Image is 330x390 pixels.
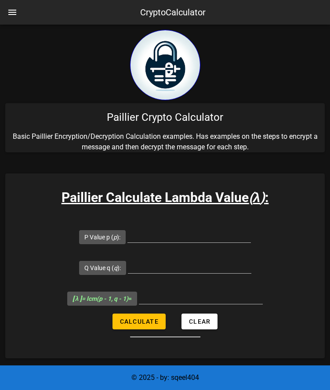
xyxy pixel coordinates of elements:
[112,314,166,329] button: Calculate
[5,188,325,207] h3: Paillier Calculate Lambda Value :
[5,103,325,131] div: Paillier Crypto Calculator
[114,264,117,271] i: q
[84,264,121,272] label: Q Value q ( ):
[120,318,159,325] span: Calculate
[2,2,23,23] button: nav-menu-toggle
[73,295,82,302] b: [ λ ]
[189,318,210,325] span: Clear
[73,295,132,302] span: =
[5,131,325,152] p: Basic Paillier Encryption/Decryption Calculation examples. Has examples on the steps to encrypt a...
[253,190,261,205] b: λ
[140,6,206,19] div: CryptoCalculator
[130,94,200,102] a: home
[113,234,117,241] i: p
[131,373,199,382] span: © 2025 - by: sqeel404
[249,190,265,205] i: ( )
[73,295,129,302] i: = lcm(p - 1, q - 1)
[84,233,120,242] label: P Value p ( ):
[181,314,218,329] button: Clear
[130,30,200,100] img: encryption logo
